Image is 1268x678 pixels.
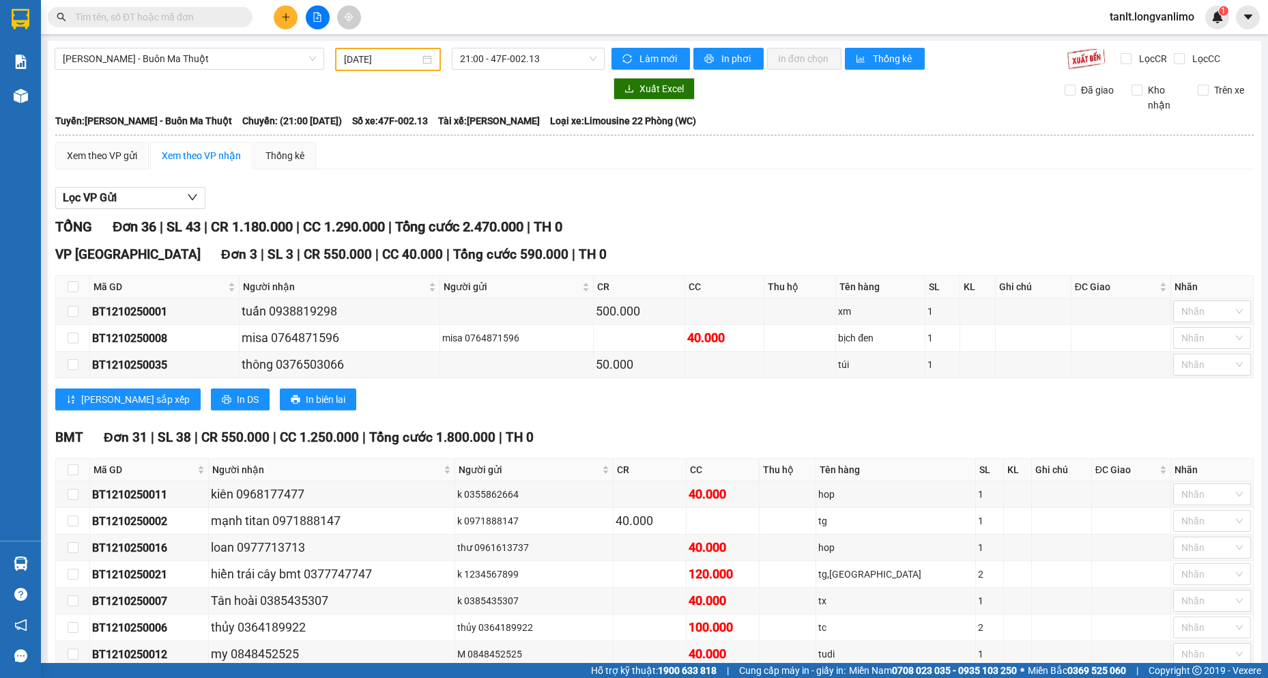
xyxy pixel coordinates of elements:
div: 2 [978,567,1000,582]
span: SL 3 [268,246,293,262]
th: CC [687,459,760,481]
div: 40.000 [689,485,757,504]
div: BT1210250001 [92,303,237,320]
div: M 0848452525 [457,647,611,662]
span: 21:00 - 47F-002.13 [460,48,596,69]
span: CR 550.000 [304,246,372,262]
span: notification [14,619,27,632]
span: Đơn 36 [113,218,156,235]
div: 1 [978,647,1000,662]
span: copyright [1192,666,1202,675]
span: In biên lai [306,392,345,407]
span: tanlt.longvanlimo [1099,8,1205,25]
span: Đơn 31 [104,429,147,445]
span: Người nhận [243,279,426,294]
th: KL [1004,459,1033,481]
span: CC 1.290.000 [303,218,385,235]
span: printer [704,54,716,65]
span: Mã GD [93,462,194,477]
img: solution-icon [14,55,28,69]
div: tc [818,620,974,635]
th: Ghi chú [1032,459,1092,481]
button: Lọc VP Gửi [55,187,205,209]
div: hiền trái cây bmt 0377747747 [211,565,452,584]
span: download [624,84,634,95]
div: loan 0977713713 [211,538,452,557]
span: | [204,218,207,235]
span: In phơi [721,51,753,66]
div: 40.000 [689,591,757,610]
span: | [375,246,379,262]
span: Chuyến: (21:00 [DATE]) [242,113,342,128]
span: BMT [55,429,83,445]
div: misa 0764871596 [242,328,437,348]
span: Người gửi [444,279,579,294]
div: Nhãn [1175,279,1250,294]
div: tg,[GEOGRAPHIC_DATA] [818,567,974,582]
div: BT1210250011 [92,486,206,503]
div: k 1234567899 [457,567,611,582]
div: xm [838,304,923,319]
b: Tuyến: [PERSON_NAME] - Buôn Ma Thuột [55,115,232,126]
span: VP [GEOGRAPHIC_DATA] [55,246,201,262]
div: tg [818,513,974,528]
td: BT1210250021 [90,561,209,588]
strong: 0369 525 060 [1067,665,1126,676]
span: Lọc CR [1134,51,1169,66]
button: bar-chartThống kê [845,48,925,70]
button: printerIn biên lai [280,389,356,410]
div: tuấn 0938819298 [242,302,437,321]
span: printer [291,395,300,406]
span: Mã GD [93,279,225,294]
div: BT1210250002 [92,513,206,530]
div: tudi [818,647,974,662]
div: hop [818,487,974,502]
span: Hỗ trợ kỹ thuật: [591,663,717,678]
span: [PERSON_NAME] sắp xếp [81,392,190,407]
td: BT1210250016 [90,535,209,561]
div: 40.000 [689,645,757,664]
span: Trên xe [1209,83,1250,98]
td: BT1210250007 [90,588,209,615]
span: ĐC Giao [1095,462,1157,477]
div: hop [818,540,974,555]
div: tx [818,593,974,608]
span: Cung cấp máy in - giấy in: [739,663,846,678]
span: | [446,246,450,262]
div: thông 0376503066 [242,355,437,374]
button: aim [337,5,361,29]
span: down [187,192,198,203]
input: Tìm tên, số ĐT hoặc mã đơn [75,10,236,25]
img: logo-vxr [12,9,29,29]
span: | [727,663,729,678]
div: BT1210250016 [92,539,206,556]
div: BT1210250035 [92,356,237,373]
div: BT1210250021 [92,566,206,583]
div: kiên 0968177477 [211,485,452,504]
th: SL [976,459,1003,481]
span: Lọc CC [1187,51,1222,66]
div: 1 [927,304,957,319]
span: 1 [1221,6,1226,16]
th: SL [925,276,960,298]
div: Tân hoài 0385435307 [211,591,452,610]
button: printerIn phơi [693,48,764,70]
span: | [151,429,154,445]
th: KL [960,276,996,298]
span: Xuất Excel [639,81,684,96]
div: thủy 0364189922 [211,618,452,637]
span: | [388,218,392,235]
th: Tên hàng [836,276,925,298]
span: CR 550.000 [201,429,270,445]
th: Ghi chú [996,276,1071,298]
div: 40.000 [687,328,762,348]
button: file-add [306,5,330,29]
span: sync [622,54,634,65]
div: 1 [978,593,1000,608]
img: warehouse-icon [14,89,28,103]
span: | [296,218,300,235]
span: Số xe: 47F-002.13 [352,113,428,128]
div: thủy 0364189922 [457,620,611,635]
span: | [261,246,264,262]
button: In đơn chọn [767,48,841,70]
